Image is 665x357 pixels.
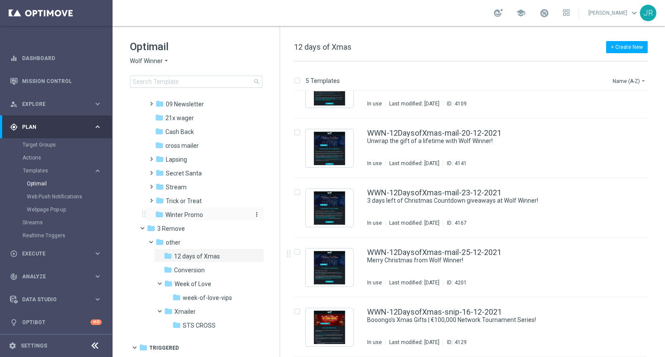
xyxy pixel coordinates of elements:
a: WWN-12DaysofXmas-mail-20-12-2021 [367,129,501,137]
img: 4129.jpeg [308,310,351,344]
i: lightbulb [10,319,18,326]
i: folder [164,307,173,316]
a: WWN-12DaysofXmas-mail-23-12-2021 [367,189,501,197]
a: WWN-12DaysofXmas-snip-16-12-2021 [367,308,502,316]
button: lightbulb Optibot +10 [10,319,102,326]
i: folder [164,279,173,288]
div: In use [367,100,382,107]
a: Unwrap the gift of a lifetime with Wolf Winner! [367,137,591,145]
div: Last modified: [DATE] [386,279,443,286]
i: arrow_drop_down [640,77,647,84]
div: ID: [443,220,467,226]
img: 4167.jpeg [308,191,351,225]
a: Merry Christmas from Wolf Winner! [367,256,591,265]
span: 12 days of Xmas [174,252,220,260]
span: Execute [22,251,94,256]
div: 4141 [455,160,467,167]
div: 4201 [455,279,467,286]
div: 4129 [455,339,467,346]
a: Optimail [27,180,90,187]
i: folder [155,127,164,136]
i: keyboard_arrow_right [94,100,102,108]
button: more_vert [252,210,260,219]
i: folder [155,238,164,246]
span: Week of Love [174,280,211,288]
div: 3 days left of Christmas Countdown giveaways at Wolf Winner! [367,197,610,205]
div: Templates [23,168,94,173]
a: Target Groups [23,141,90,148]
div: In use [367,279,382,286]
div: Web Push Notifications [27,190,112,203]
div: Target Groups [23,138,112,151]
div: Optimail [27,177,112,190]
i: settings [9,342,16,350]
span: week-of-love-vips [183,294,232,302]
div: 4109 [455,100,467,107]
i: folder [155,99,164,108]
div: In use [367,339,382,346]
img: 4201.jpeg [308,251,351,284]
div: track_changes Analyze keyboard_arrow_right [10,273,102,280]
div: Last modified: [DATE] [386,100,443,107]
i: arrow_drop_down [163,57,170,65]
i: folder [164,252,172,260]
div: Templates [23,164,112,216]
span: Data Studio [22,297,94,302]
i: folder [155,141,164,150]
button: play_circle_outline Execute keyboard_arrow_right [10,250,102,257]
div: Unwrap the gift of a lifetime with Wolf Winner! [367,137,610,145]
i: folder [155,155,164,163]
span: Winter Promo [165,211,203,219]
i: folder [155,196,164,205]
div: Press SPACE to select this row. [285,118,663,178]
button: Name (A-Z)arrow_drop_down [612,76,648,86]
span: keyboard_arrow_down [629,8,639,18]
i: person_search [10,100,18,108]
span: Cash Back [165,128,194,136]
div: Templates keyboard_arrow_right [23,167,102,174]
a: Streams [23,219,90,226]
a: Mission Control [22,70,102,92]
span: Trick or Treat [166,197,202,205]
button: Wolf Winner arrow_drop_down [130,57,170,65]
i: folder [139,343,148,352]
div: Press SPACE to select this row. [285,238,663,297]
span: 12 days of Xmas [294,42,352,51]
i: folder [164,265,172,274]
i: folder [155,113,164,122]
a: Web Push Notifications [27,193,90,200]
div: Press SPACE to select this row. [285,297,663,357]
h1: Optimail [130,40,262,54]
button: gps_fixed Plan keyboard_arrow_right [10,124,102,131]
div: In use [367,220,382,226]
div: Last modified: [DATE] [386,220,443,226]
span: cross mailer [165,142,199,150]
div: Last modified: [DATE] [386,160,443,167]
button: equalizer Dashboard [10,55,102,62]
div: Dashboard [10,47,102,70]
span: Templates [23,168,85,173]
div: ID: [443,100,467,107]
div: Webpage Pop-up [27,203,112,216]
i: folder [147,224,155,233]
i: folder [172,293,181,302]
div: ID: [443,279,467,286]
a: Dashboard [22,47,102,70]
span: 09 Newsletter [166,100,204,108]
div: 4167 [455,220,467,226]
span: school [516,8,526,18]
span: STS CROSS [183,322,216,329]
div: Analyze [10,273,94,280]
a: 3 days left of Christmas Countdown giveaways at Wolf Winner! [367,197,591,205]
span: Lapsing [166,156,187,163]
span: Explore [22,102,94,107]
i: keyboard_arrow_right [94,167,102,175]
button: Data Studio keyboard_arrow_right [10,296,102,303]
span: other [166,239,181,246]
div: Data Studio [10,296,94,303]
div: Press SPACE to select this row. [285,178,663,238]
div: ID: [443,339,467,346]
